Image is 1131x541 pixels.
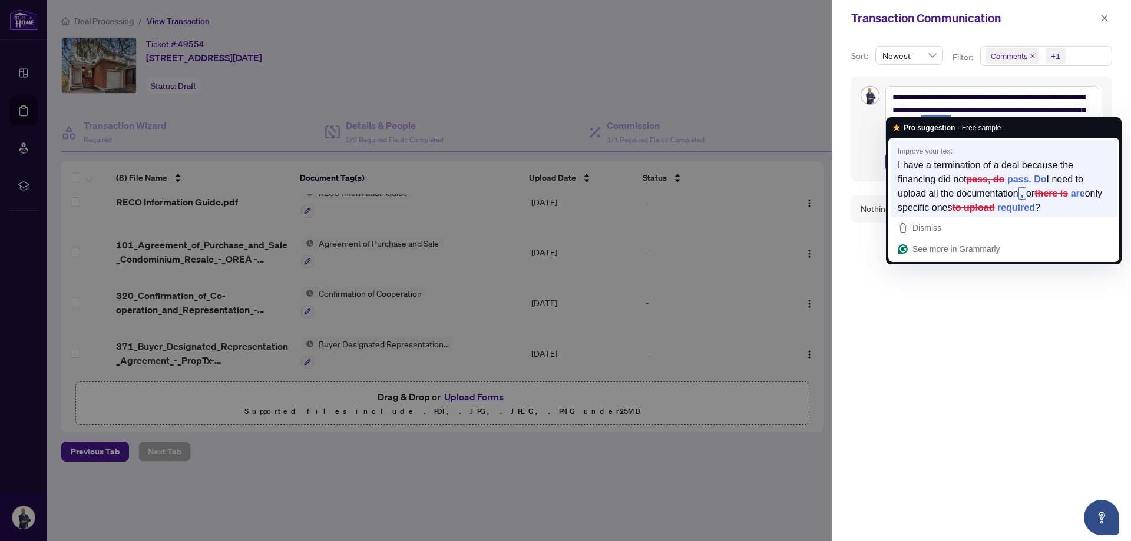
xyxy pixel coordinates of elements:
span: Comments [991,50,1027,62]
button: Open asap [1084,500,1119,535]
span: Comments [986,48,1039,64]
div: Nothing to see yet... [861,203,934,215]
button: Post [885,152,918,172]
textarea: To enrich screen reader interactions, please activate Accessibility in Grammarly extension settings [885,86,1099,147]
span: close [1100,14,1109,22]
span: Newest [882,47,936,64]
img: Profile Icon [861,87,879,104]
span: close [1030,53,1036,59]
p: Filter: [953,51,975,64]
div: +1 [1051,50,1060,62]
p: Sort: [851,49,871,62]
div: Transaction Communication [851,9,1097,27]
